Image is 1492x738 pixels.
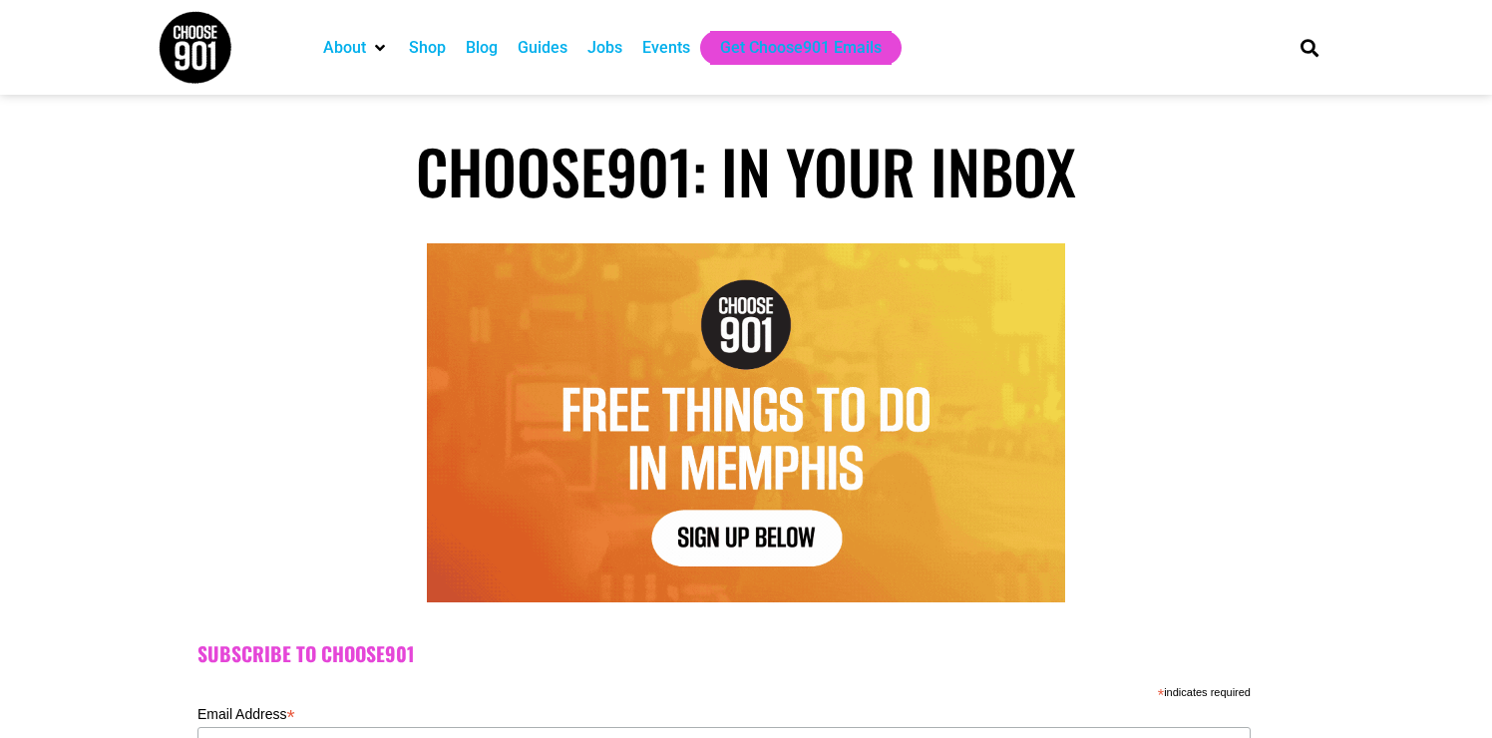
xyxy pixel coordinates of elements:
[313,31,399,65] div: About
[642,36,690,60] a: Events
[1294,31,1326,64] div: Search
[409,36,446,60] a: Shop
[197,681,1251,700] div: indicates required
[313,31,1267,65] nav: Main nav
[587,36,622,60] a: Jobs
[158,135,1334,206] h1: Choose901: In Your Inbox
[518,36,567,60] a: Guides
[466,36,498,60] a: Blog
[197,700,1251,724] label: Email Address
[720,36,882,60] a: Get Choose901 Emails
[323,36,366,60] a: About
[197,642,1295,666] h2: Subscribe to Choose901
[427,243,1065,602] img: Text graphic with "Choose 901" logo. Reads: "7 Things to Do in Memphis This Week. Sign Up Below."...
